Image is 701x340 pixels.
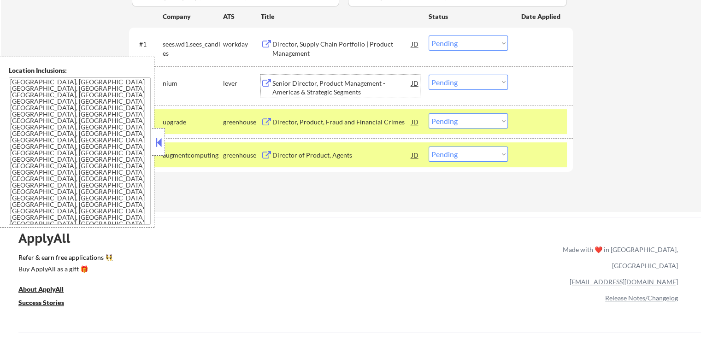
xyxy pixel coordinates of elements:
[18,230,81,246] div: ApplyAll
[223,151,261,160] div: greenhouse
[605,294,678,302] a: Release Notes/Changelog
[272,40,412,58] div: Director, Supply Chain Portfolio | Product Management
[9,66,151,75] div: Location Inclusions:
[411,147,420,163] div: JD
[139,40,155,49] div: #1
[18,284,77,296] a: About ApplyAll
[272,151,412,160] div: Director of Product, Agents
[163,117,223,127] div: upgrade
[163,40,223,58] div: sees.wd1.sees_candies
[272,79,412,97] div: Senior Director, Product Management - Americas & Strategic Segments
[18,299,64,306] u: Success Stories
[163,151,223,160] div: augmentcomputing
[223,12,261,21] div: ATS
[411,35,420,52] div: JD
[18,266,111,272] div: Buy ApplyAll as a gift 🎁
[272,117,412,127] div: Director, Product, Fraud and Financial Crimes
[223,40,261,49] div: workday
[411,113,420,130] div: JD
[261,12,420,21] div: Title
[429,8,508,24] div: Status
[411,75,420,91] div: JD
[18,264,111,276] a: Buy ApplyAll as a gift 🎁
[223,79,261,88] div: lever
[18,298,77,309] a: Success Stories
[18,254,370,264] a: Refer & earn free applications 👯‍♀️
[163,12,223,21] div: Company
[223,117,261,127] div: greenhouse
[521,12,562,21] div: Date Applied
[163,79,223,88] div: nium
[559,241,678,274] div: Made with ❤️ in [GEOGRAPHIC_DATA], [GEOGRAPHIC_DATA]
[570,278,678,286] a: [EMAIL_ADDRESS][DOMAIN_NAME]
[18,285,64,293] u: About ApplyAll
